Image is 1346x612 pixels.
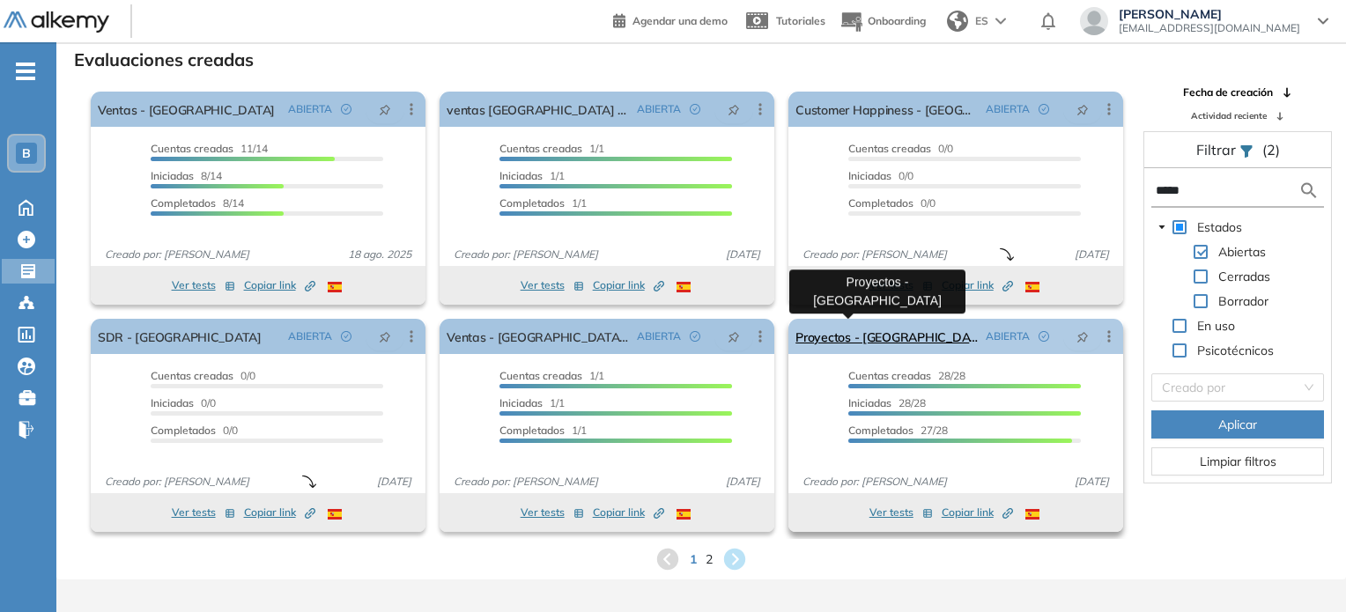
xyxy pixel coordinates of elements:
[151,142,233,155] span: Cuentas creadas
[632,14,728,27] span: Agendar una demo
[1218,244,1266,260] span: Abiertas
[986,101,1030,117] span: ABIERTA
[499,369,604,382] span: 1/1
[1183,85,1273,100] span: Fecha de creación
[1197,318,1235,334] span: En uso
[499,196,587,210] span: 1/1
[942,502,1013,523] button: Copiar link
[151,396,216,409] span: 0/0
[975,13,988,29] span: ES
[1218,293,1268,309] span: Borrador
[366,95,404,123] button: pushpin
[499,396,565,409] span: 1/1
[447,474,605,490] span: Creado por: [PERSON_NAME]
[677,509,691,520] img: ESP
[1039,331,1049,342] span: check-circle
[795,92,979,127] a: Customer Happiness - [GEOGRAPHIC_DATA]
[690,550,697,569] span: 1
[839,3,926,41] button: Onboarding
[848,142,953,155] span: 0/0
[1196,141,1239,159] span: Filtrar
[1151,410,1324,439] button: Aplicar
[151,369,255,382] span: 0/0
[1197,219,1242,235] span: Estados
[244,502,315,523] button: Copiar link
[1194,315,1239,336] span: En uso
[151,142,268,155] span: 11/14
[74,49,254,70] h3: Evaluaciones creadas
[593,502,664,523] button: Copiar link
[1194,340,1277,361] span: Psicotécnicos
[728,102,740,116] span: pushpin
[848,169,891,182] span: Iniciadas
[593,505,664,520] span: Copiar link
[848,424,948,437] span: 27/28
[341,104,351,114] span: check-circle
[728,329,740,343] span: pushpin
[795,319,979,354] a: Proyectos - [GEOGRAPHIC_DATA]
[447,92,630,127] a: ventas [GEOGRAPHIC_DATA] - avanzado
[1025,509,1039,520] img: ESP
[719,474,767,490] span: [DATE]
[1191,109,1267,122] span: Actividad reciente
[1063,95,1102,123] button: pushpin
[1068,247,1116,262] span: [DATE]
[637,328,681,344] span: ABIERTA
[244,505,315,520] span: Copiar link
[1151,447,1324,476] button: Limpiar filtros
[593,277,664,293] span: Copiar link
[1218,269,1270,284] span: Cerradas
[986,328,1030,344] span: ABIERTA
[1119,7,1300,21] span: [PERSON_NAME]
[151,169,222,182] span: 8/14
[714,322,753,350] button: pushpin
[499,424,565,437] span: Completados
[98,474,256,490] span: Creado por: [PERSON_NAME]
[370,474,418,490] span: [DATE]
[593,275,664,296] button: Copiar link
[151,169,194,182] span: Iniciadas
[690,331,700,342] span: check-circle
[848,196,913,210] span: Completados
[499,424,587,437] span: 1/1
[151,196,216,210] span: Completados
[995,18,1006,25] img: arrow
[288,101,332,117] span: ABIERTA
[1298,180,1320,202] img: search icon
[447,319,630,354] a: Ventas - [GEOGRAPHIC_DATA] (intermedio)
[1068,474,1116,490] span: [DATE]
[690,104,700,114] span: check-circle
[244,277,315,293] span: Copiar link
[637,101,681,117] span: ABIERTA
[172,502,235,523] button: Ver tests
[868,14,926,27] span: Onboarding
[1215,266,1274,287] span: Cerradas
[1200,452,1276,471] span: Limpiar filtros
[1119,21,1300,35] span: [EMAIL_ADDRESS][DOMAIN_NAME]
[379,102,391,116] span: pushpin
[328,282,342,292] img: ESP
[1157,223,1166,232] span: caret-down
[613,9,728,30] a: Agendar una demo
[942,275,1013,296] button: Copiar link
[379,329,391,343] span: pushpin
[1194,217,1246,238] span: Estados
[947,11,968,32] img: world
[151,369,233,382] span: Cuentas creadas
[244,275,315,296] button: Copiar link
[1039,104,1049,114] span: check-circle
[151,424,238,437] span: 0/0
[1076,329,1089,343] span: pushpin
[151,396,194,409] span: Iniciadas
[848,424,913,437] span: Completados
[1262,139,1280,160] span: (2)
[848,396,926,409] span: 28/28
[98,319,262,354] a: SDR - [GEOGRAPHIC_DATA]
[942,277,1013,293] span: Copiar link
[719,247,767,262] span: [DATE]
[1076,102,1089,116] span: pushpin
[942,505,1013,520] span: Copiar link
[151,196,244,210] span: 8/14
[1063,322,1102,350] button: pushpin
[1025,282,1039,292] img: ESP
